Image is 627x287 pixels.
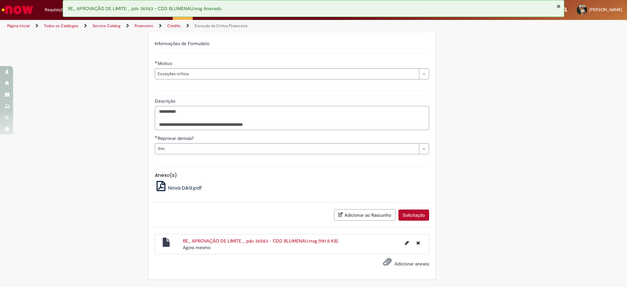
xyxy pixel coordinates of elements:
[44,23,78,28] a: Todos os Catálogos
[155,61,158,63] span: Obrigatório Preenchido
[381,256,393,271] button: Adicionar anexos
[334,209,395,221] button: Adicionar ao Rascunho
[394,261,429,267] span: Adicionar anexos
[155,98,177,104] span: Descrição
[135,23,153,28] a: Financeiro
[158,143,416,154] span: Sim
[155,184,202,191] a: Nova DAG.pdf
[155,136,158,138] span: Obrigatório Preenchido
[589,7,622,12] span: [PERSON_NAME]
[155,106,429,130] textarea: Descrição
[168,184,202,191] span: Nova DAG.pdf
[158,60,173,66] span: Motivo
[412,238,424,248] button: Excluir RE_ APROVAÇÃO DE LIMITE _ pdv 26583 - CDD BLUMENAU.msg
[155,173,429,178] h5: Anexo(s)
[7,23,30,28] a: Página inicial
[45,7,68,13] span: Requisições
[401,238,413,248] button: Editar nome de arquivo RE_ APROVAÇÃO DE LIMITE _ pdv 26583 - CDD BLUMENAU.msg
[68,6,221,11] span: RE_ APROVAÇÃO DE LIMITE _ pdv 26583 - CDD BLUMENAU.msg Anexado
[183,238,338,244] a: RE_ APROVAÇÃO DE LIMITE _ pdv 26583 - CDD BLUMENAU.msg (981.5 KB)
[158,135,195,141] span: Reprovar demais?
[195,23,247,28] a: Exceção da Crítica Financeira
[183,245,211,250] span: Agora mesmo
[183,245,211,250] time: 27/09/2025 15:20:24
[398,210,429,221] button: Solicitação
[92,23,121,28] a: Service Catalog
[556,4,561,9] button: Fechar Notificação
[155,41,209,46] label: Informações de Formulário
[167,23,181,28] a: Crédito
[5,20,413,32] ul: Trilhas de página
[158,69,416,79] span: Exceções crítica
[1,3,34,16] img: ServiceNow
